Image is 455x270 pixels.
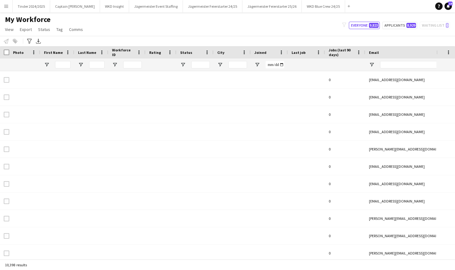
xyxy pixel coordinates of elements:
[325,227,365,244] div: 0
[4,146,9,152] input: Row Selection is disabled for this row (unchecked)
[325,245,365,262] div: 0
[112,48,134,57] span: Workforce ID
[325,193,365,210] div: 0
[5,27,14,32] span: View
[325,71,365,88] div: 0
[123,61,142,68] input: Workforce ID Filter Input
[26,37,33,45] app-action-btn: Advanced filters
[444,2,452,10] a: 19
[4,181,9,187] input: Row Selection is disabled for this row (unchecked)
[325,210,365,227] div: 0
[302,0,345,12] button: WKD Blue Crew 24/25
[36,25,53,33] a: Status
[13,0,50,12] button: Tinder 2024/2025
[4,94,9,100] input: Row Selection is disabled for this row (unchecked)
[180,50,192,55] span: Status
[112,62,118,67] button: Open Filter Menu
[4,198,9,204] input: Row Selection is disabled for this row (unchecked)
[4,233,9,239] input: Row Selection is disabled for this row (unchecked)
[242,0,302,12] button: Jägermeister Feierstarter 25/26
[369,62,375,67] button: Open Filter Menu
[266,61,284,68] input: Joined Filter Input
[2,25,16,33] a: View
[129,0,183,12] button: Jägermeister Event Staffing
[325,89,365,106] div: 0
[54,25,65,33] a: Tag
[44,62,50,67] button: Open Filter Menu
[183,0,242,12] button: Jägermeister Feierstarter 24/25
[325,106,365,123] div: 0
[448,2,453,6] span: 19
[13,50,24,55] span: Photo
[4,112,9,117] input: Row Selection is disabled for this row (unchecked)
[369,50,379,55] span: Email
[325,175,365,192] div: 0
[325,141,365,158] div: 0
[149,50,161,55] span: Rating
[4,164,9,169] input: Row Selection is disabled for this row (unchecked)
[4,216,9,221] input: Row Selection is disabled for this row (unchecked)
[254,50,266,55] span: Joined
[55,61,71,68] input: First Name Filter Input
[292,50,305,55] span: Last job
[228,61,247,68] input: City Filter Input
[217,50,224,55] span: City
[325,158,365,175] div: 0
[67,25,85,33] a: Comms
[4,129,9,135] input: Row Selection is disabled for this row (unchecked)
[78,62,84,67] button: Open Filter Menu
[4,77,9,83] input: Row Selection is disabled for this row (unchecked)
[369,23,379,28] span: 9,823
[325,123,365,140] div: 0
[382,22,417,29] button: Applicants8,929
[69,27,83,32] span: Comms
[217,62,223,67] button: Open Filter Menu
[329,48,354,57] span: Jobs (last 90 days)
[4,250,9,256] input: Row Selection is disabled for this row (unchecked)
[254,62,260,67] button: Open Filter Menu
[89,61,105,68] input: Last Name Filter Input
[44,50,63,55] span: First Name
[349,22,380,29] button: Everyone9,823
[5,15,50,24] span: My Workforce
[56,27,63,32] span: Tag
[180,62,186,67] button: Open Filter Menu
[20,27,32,32] span: Export
[17,25,34,33] a: Export
[50,0,100,12] button: Captain [PERSON_NAME]
[38,27,50,32] span: Status
[35,37,42,45] app-action-btn: Export XLSX
[78,50,96,55] span: Last Name
[100,0,129,12] button: WKD Insight
[191,61,210,68] input: Status Filter Input
[406,23,416,28] span: 8,929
